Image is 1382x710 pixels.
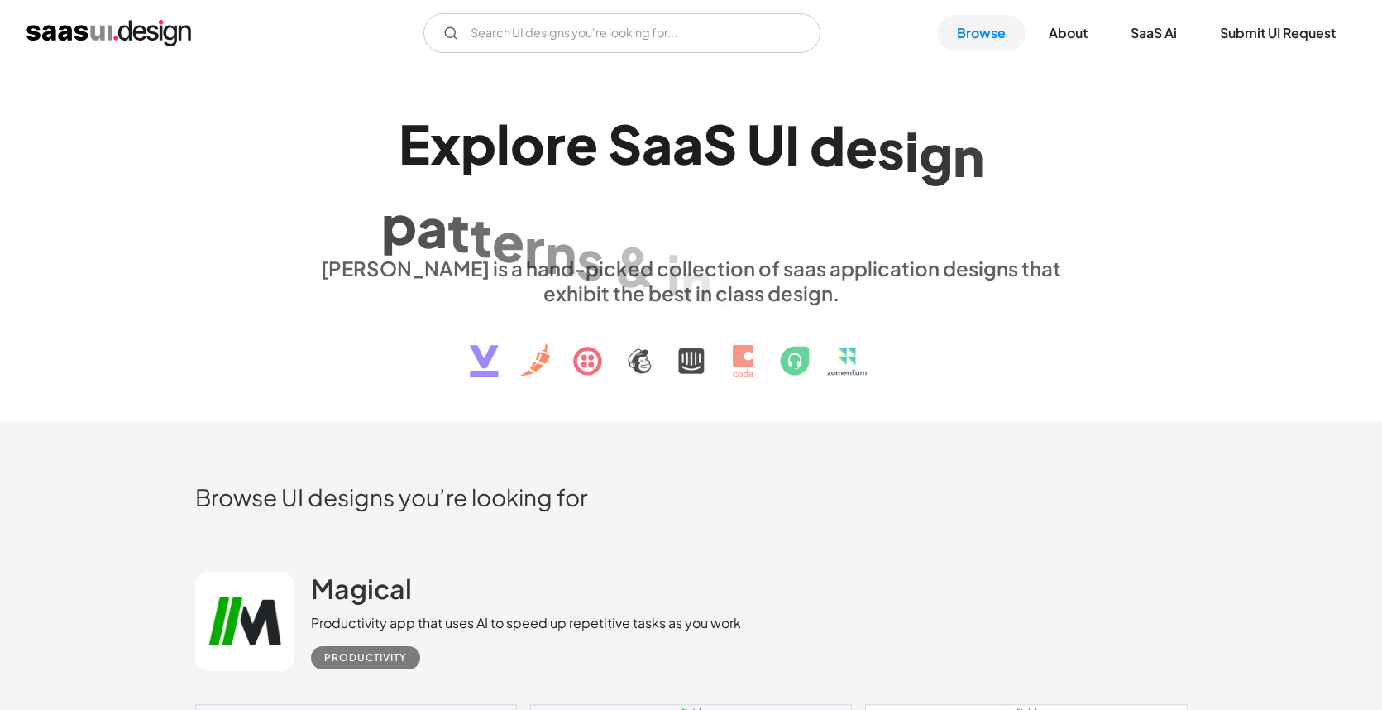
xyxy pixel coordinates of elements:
div: r [524,215,545,279]
div: e [566,112,598,175]
div: e [845,115,877,179]
div: t [447,200,470,264]
div: E [399,112,430,175]
h2: Magical [311,572,412,605]
div: r [545,112,566,175]
div: e [492,209,524,273]
a: Magical [311,572,412,613]
div: n [953,125,984,189]
h1: Explore SaaS UI design patterns & interactions. [311,112,1072,239]
div: Productivity [324,648,407,668]
a: SaaS Ai [1111,15,1197,51]
div: & [614,234,657,298]
h2: Browse UI designs you’re looking for [195,482,1188,511]
div: i [905,119,919,183]
div: s [576,228,604,291]
div: i [667,242,681,305]
input: Search UI designs you're looking for... [423,13,820,53]
div: s [877,117,905,180]
a: About [1029,15,1107,51]
div: a [417,195,447,259]
div: p [381,192,417,256]
div: a [672,112,703,175]
div: t [470,204,492,268]
div: p [461,112,496,175]
div: n [545,221,576,285]
img: text, icon, saas logo [441,305,942,391]
div: l [496,112,510,175]
div: U [747,112,785,175]
div: I [785,113,800,176]
a: Browse [937,15,1026,51]
div: Productivity app that uses AI to speed up repetitive tasks as you work [311,613,741,633]
a: home [26,20,191,46]
a: Submit UI Request [1200,15,1356,51]
form: Email Form [423,13,820,53]
div: t [712,257,734,321]
div: g [919,122,953,185]
div: a [642,112,672,175]
div: d [810,113,845,177]
div: S [608,112,642,175]
div: n [681,249,712,313]
div: [PERSON_NAME] is a hand-picked collection of saas application designs that exhibit the best in cl... [311,256,1072,305]
div: o [510,112,545,175]
div: S [703,112,737,175]
div: x [430,112,461,175]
